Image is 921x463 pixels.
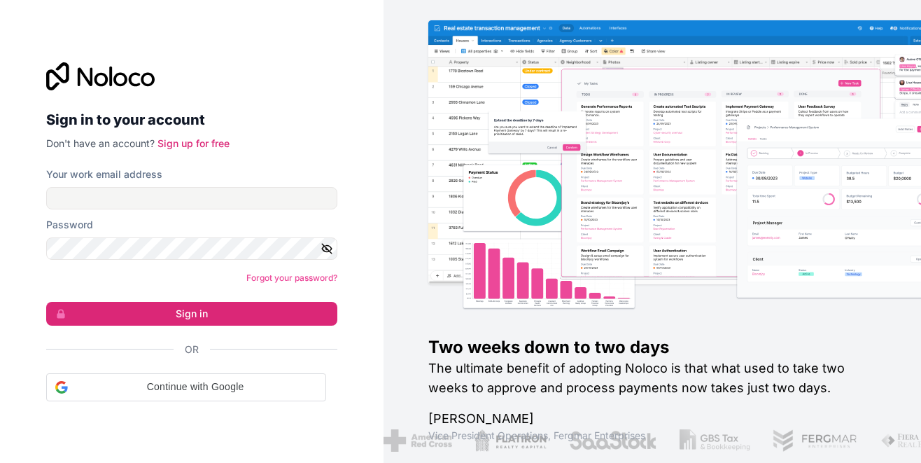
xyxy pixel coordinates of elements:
[46,187,337,209] input: Email address
[46,302,337,326] button: Sign in
[246,272,337,283] a: Forgot your password?
[428,336,876,359] h1: Two weeks down to two days
[46,373,326,401] div: Continue with Google
[46,137,155,149] span: Don't have an account?
[46,237,337,260] input: Password
[428,429,876,443] h1: Vice President Operations , Fergmar Enterprises
[46,107,337,132] h2: Sign in to your account
[185,343,199,357] span: Or
[428,359,876,398] h2: The ultimate benefit of adopting Noloco is that what used to take two weeks to approve and proces...
[382,429,450,452] img: /assets/american-red-cross-BAupjrZR.png
[73,380,317,394] span: Continue with Google
[46,218,93,232] label: Password
[428,409,876,429] h1: [PERSON_NAME]
[46,167,162,181] label: Your work email address
[157,137,230,149] a: Sign up for free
